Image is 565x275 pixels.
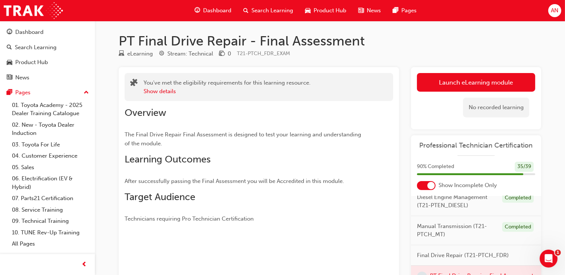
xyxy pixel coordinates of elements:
span: Learning Outcomes [125,154,211,165]
a: News [3,71,92,85]
button: Pages [3,86,92,99]
span: pages-icon [393,6,398,15]
div: Type [119,49,153,59]
a: 02. New - Toyota Dealer Induction [9,119,92,139]
span: news-icon [7,75,12,81]
span: puzzle-icon [130,79,138,88]
a: news-iconNews [352,3,387,18]
a: pages-iconPages [387,3,423,18]
a: Dashboard [3,25,92,39]
span: Technicians requiring Pro Technician Certification [125,215,254,222]
a: 08. Service Training [9,204,92,216]
span: pages-icon [7,89,12,96]
div: Search Learning [15,43,57,52]
span: money-icon [219,51,225,57]
a: 07. Parts21 Certification [9,193,92,204]
span: target-icon [159,51,164,57]
div: Completed [502,193,534,203]
a: 03. Toyota For Life [9,139,92,151]
span: Dashboard [203,6,231,15]
div: Product Hub [15,58,48,67]
div: Dashboard [15,28,44,37]
span: Pages [401,6,417,15]
a: 05. Sales [9,162,92,173]
img: Trak [4,2,63,19]
div: Stream [159,49,213,59]
a: Professional Technician Certification [417,141,535,150]
div: eLearning [127,50,153,58]
span: Show Incomplete Only [439,181,497,190]
span: Manual Transmission (T21-PTCH_MT) [417,222,496,239]
a: guage-iconDashboard [189,3,237,18]
span: learningResourceType_ELEARNING-icon [119,51,124,57]
div: Completed [502,222,534,232]
span: guage-icon [195,6,200,15]
div: Pages [15,88,31,97]
a: All Pages [9,238,92,250]
div: Stream: Technical [167,50,213,58]
a: Search Learning [3,41,92,54]
button: AN [548,4,561,17]
span: Learning resource code [237,50,290,57]
div: 0 [228,50,231,58]
div: No recorded learning [463,98,529,117]
h1: PT Final Drive Repair - Final Assessment [119,33,541,49]
span: News [367,6,381,15]
span: search-icon [7,44,12,51]
a: Launch eLearning module [417,73,535,92]
span: up-icon [84,88,89,98]
button: DashboardSearch LearningProduct HubNews [3,24,92,86]
span: prev-icon [82,260,87,269]
a: 01. Toyota Academy - 2025 Dealer Training Catalogue [9,99,92,119]
a: 10. TUNE Rev-Up Training [9,227,92,238]
span: Target Audience [125,191,195,203]
span: guage-icon [7,29,12,36]
a: 04. Customer Experience [9,150,92,162]
a: Product Hub [3,56,92,69]
button: Show details [144,87,176,96]
span: search-icon [243,6,248,15]
iframe: Intercom live chat [540,250,558,268]
a: car-iconProduct Hub [299,3,352,18]
span: Product Hub [314,6,346,15]
span: car-icon [305,6,311,15]
span: After successfully passing the Final Assessment you will be Accredited in this module. [125,178,344,184]
a: 09. Technical Training [9,215,92,227]
div: You've met the eligibility requirements for this learning resource. [144,79,311,95]
span: Overview [125,107,166,118]
div: Price [219,49,231,59]
a: 06. Electrification (EV & Hybrid) [9,173,92,193]
div: News [15,73,29,82]
span: car-icon [7,59,12,66]
span: AN [551,6,558,15]
span: 1 [555,250,561,256]
a: search-iconSearch Learning [237,3,299,18]
span: Diesel Engine Management (T21-PTEN_DIESEL) [417,193,496,210]
div: 35 / 39 [515,162,534,172]
span: Search Learning [251,6,293,15]
span: news-icon [358,6,364,15]
span: 90 % Completed [417,162,454,171]
span: The Final Drive Repair Final Assessment is designed to test your learning and understanding of th... [125,131,363,147]
span: Final Drive Repair (T21-PTCH_FDR) [417,251,509,260]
